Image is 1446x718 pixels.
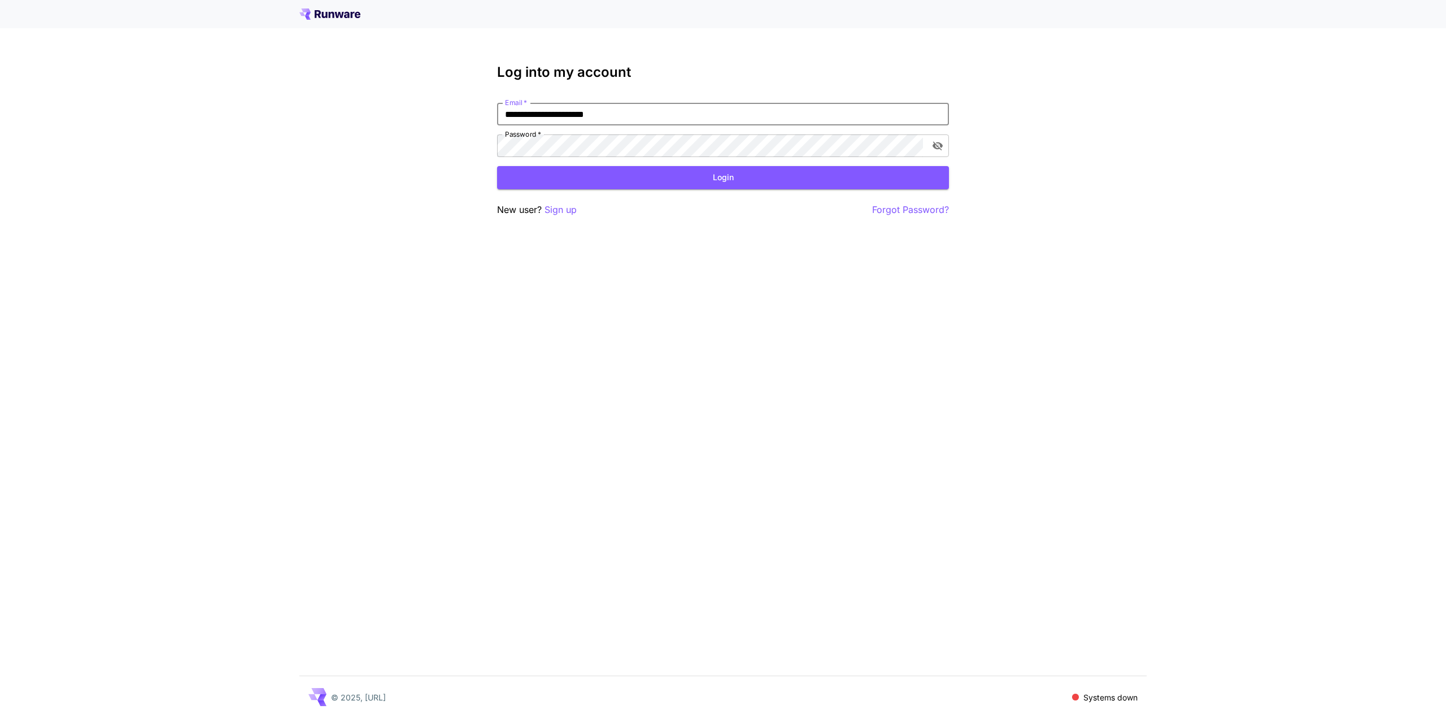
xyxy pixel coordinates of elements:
button: Sign up [545,203,577,217]
p: New user? [497,203,577,217]
button: Forgot Password? [872,203,949,217]
label: Email [505,98,527,107]
button: Login [497,166,949,189]
p: Systems down [1083,691,1138,703]
label: Password [505,129,541,139]
button: toggle password visibility [927,136,948,156]
h3: Log into my account [497,64,949,80]
p: © 2025, [URL] [331,691,386,703]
